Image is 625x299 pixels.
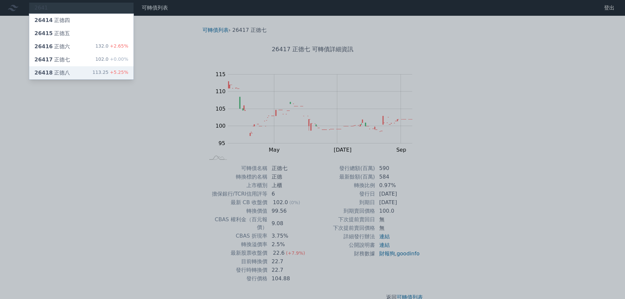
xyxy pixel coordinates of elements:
span: 26418 [34,70,53,76]
div: 正德六 [34,43,70,51]
span: 26416 [34,43,53,50]
a: 26415正德五 [29,27,134,40]
span: 26415 [34,30,53,36]
div: 正德八 [34,69,70,77]
a: 26416正德六 132.0+2.65% [29,40,134,53]
div: 132.0 [95,43,128,51]
span: 26414 [34,17,53,23]
a: 26417正德七 102.0+0.00% [29,53,134,66]
span: +2.65% [109,43,128,49]
span: +5.25% [109,70,128,75]
div: 正德四 [34,16,70,24]
a: 26414正德四 [29,14,134,27]
div: 正德五 [34,30,70,37]
div: 113.25 [93,69,128,77]
div: 102.0 [95,56,128,64]
a: 26418正德八 113.25+5.25% [29,66,134,79]
span: +0.00% [109,56,128,62]
div: 正德七 [34,56,70,64]
span: 26417 [34,56,53,63]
